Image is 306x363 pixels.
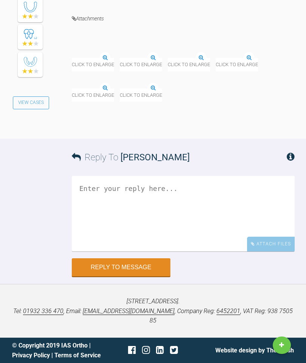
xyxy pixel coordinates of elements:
img: IMG_3328.JPG [184,48,235,58]
a: New Case [273,337,291,354]
h3: Reply To [72,150,190,164]
h4: Attachments [72,14,295,23]
span: Click to enlarge [72,58,122,71]
a: Privacy Policy [12,351,50,358]
button: Reply to Message [72,258,170,276]
a: Website design by The Fresh [215,346,294,354]
div: Attach Files [247,237,295,251]
span: Click to enlarge [128,58,179,71]
a: View Cases [13,96,49,109]
img: IMG_3331.JPG [128,48,179,58]
span: Click to enlarge [241,58,283,71]
a: Terms of Service [54,351,101,358]
p: [STREET_ADDRESS]. Tel: , Email: , Company Reg: , VAT Reg: 938 7505 85 [12,296,294,326]
span: [PERSON_NAME] [121,152,190,162]
div: © Copyright 2019 IAS Ortho | | [12,340,106,360]
span: Click to enlarge [72,88,114,101]
span: Click to enlarge [120,88,162,101]
img: IMG_3333.JPG [72,48,122,58]
span: Click to enlarge [184,58,235,71]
